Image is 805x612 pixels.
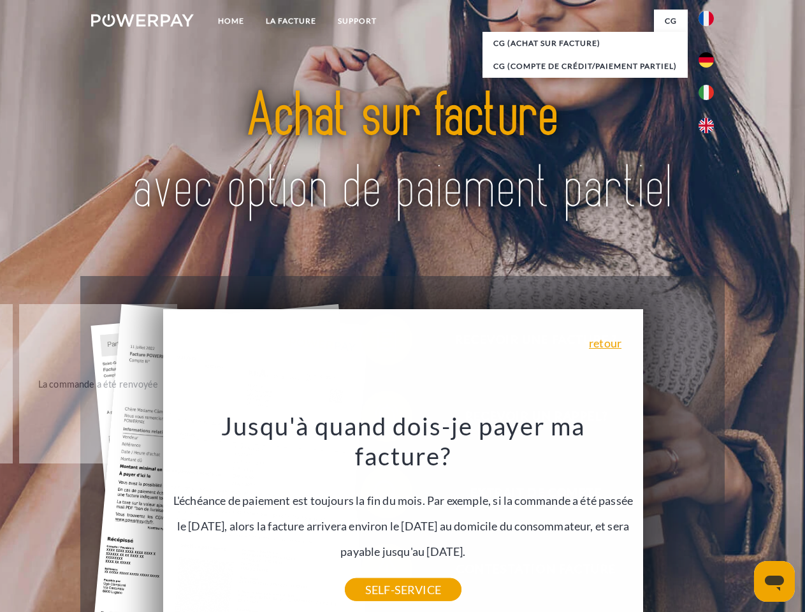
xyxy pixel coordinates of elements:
[327,10,388,33] a: Support
[699,11,714,26] img: fr
[207,10,255,33] a: Home
[699,52,714,68] img: de
[654,10,688,33] a: CG
[754,561,795,602] iframe: Bouton de lancement de la fenêtre de messagerie
[171,411,636,472] h3: Jusqu'à quand dois-je payer ma facture?
[122,61,683,244] img: title-powerpay_fr.svg
[171,411,636,590] div: L'échéance de paiement est toujours la fin du mois. Par exemple, si la commande a été passée le [...
[589,337,621,349] a: retour
[699,118,714,133] img: en
[482,32,688,55] a: CG (achat sur facture)
[27,375,170,392] div: La commande a été renvoyée
[345,578,461,601] a: SELF-SERVICE
[255,10,327,33] a: LA FACTURE
[482,55,688,78] a: CG (Compte de crédit/paiement partiel)
[91,14,194,27] img: logo-powerpay-white.svg
[699,85,714,100] img: it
